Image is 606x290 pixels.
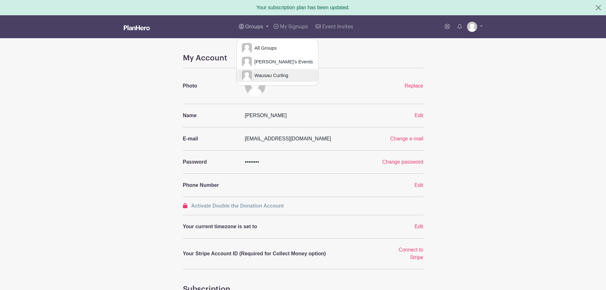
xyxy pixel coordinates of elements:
img: default-ce2991bfa6775e67f084385cd625a349d9dcbb7a52a09fb2fda1e96e2d18dcdb.png [245,76,265,96]
a: Event Invites [313,15,355,38]
a: Groups [236,15,271,38]
h4: My Account [183,53,423,63]
span: Activate Double the Donation Account [191,203,284,209]
a: Replace [405,83,423,88]
span: •••••••• [245,159,259,165]
span: My Signups [280,24,308,29]
a: Edit [414,113,423,118]
p: E-mail [183,135,237,143]
p: Name [183,112,237,119]
a: Edit [414,182,423,188]
a: Connect to Stripe [399,247,423,260]
a: All Groups [237,42,318,54]
p: Phone Number [183,181,237,189]
img: default-ce2991bfa6775e67f084385cd625a349d9dcbb7a52a09fb2fda1e96e2d18dcdb.png [242,57,252,67]
p: Your Stripe Account ID (Required for Collect Money option) [183,250,382,258]
span: [PERSON_NAME]'s Events [252,58,313,66]
p: Your current timezone is set to [183,223,382,230]
img: default-ce2991bfa6775e67f084385cd625a349d9dcbb7a52a09fb2fda1e96e2d18dcdb.png [467,22,477,32]
a: Edit [414,224,423,229]
p: Password [183,158,237,166]
a: [PERSON_NAME]'s Events [237,55,318,68]
span: Event Invites [322,24,353,29]
a: Change e-mail [390,136,423,141]
a: Change password [382,159,423,165]
img: default-ce2991bfa6775e67f084385cd625a349d9dcbb7a52a09fb2fda1e96e2d18dcdb.png [242,43,252,53]
span: Wausau Curling [252,72,288,79]
span: Groups [245,24,263,29]
a: Wausau Curling [237,69,318,82]
div: [PERSON_NAME] [241,112,386,119]
img: default-ce2991bfa6775e67f084385cd625a349d9dcbb7a52a09fb2fda1e96e2d18dcdb.png [242,70,252,81]
span: All Groups [252,45,277,52]
div: [EMAIL_ADDRESS][DOMAIN_NAME] [241,135,365,143]
img: logo_white-6c42ec7e38ccf1d336a20a19083b03d10ae64f83f12c07503d8b9e83406b4c7d.svg [124,25,150,30]
p: Photo [183,82,237,90]
a: My Signups [271,15,310,38]
div: Groups [236,39,318,86]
